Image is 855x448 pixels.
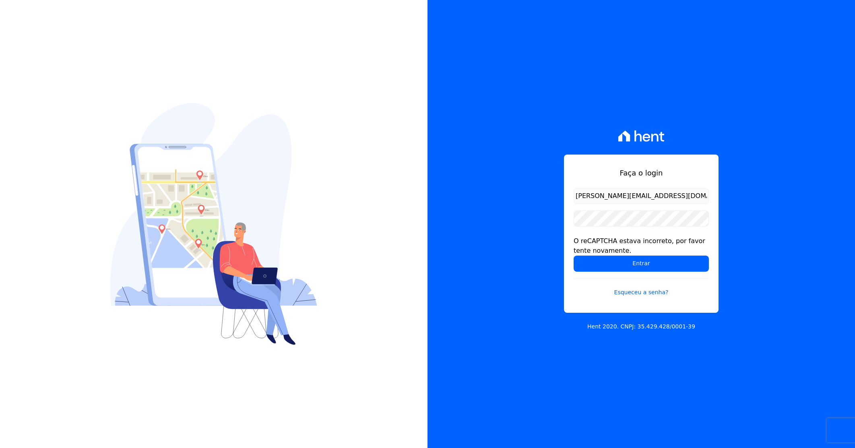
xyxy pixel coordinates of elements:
input: Email [574,188,709,204]
h1: Faça o login [574,167,709,178]
input: Entrar [574,256,709,272]
img: Login [110,103,317,345]
a: Esqueceu a senha? [574,278,709,297]
div: O reCAPTCHA estava incorreto, por favor tente novamente. [574,236,709,256]
p: Hent 2020. CNPJ: 35.429.428/0001-39 [587,322,695,331]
